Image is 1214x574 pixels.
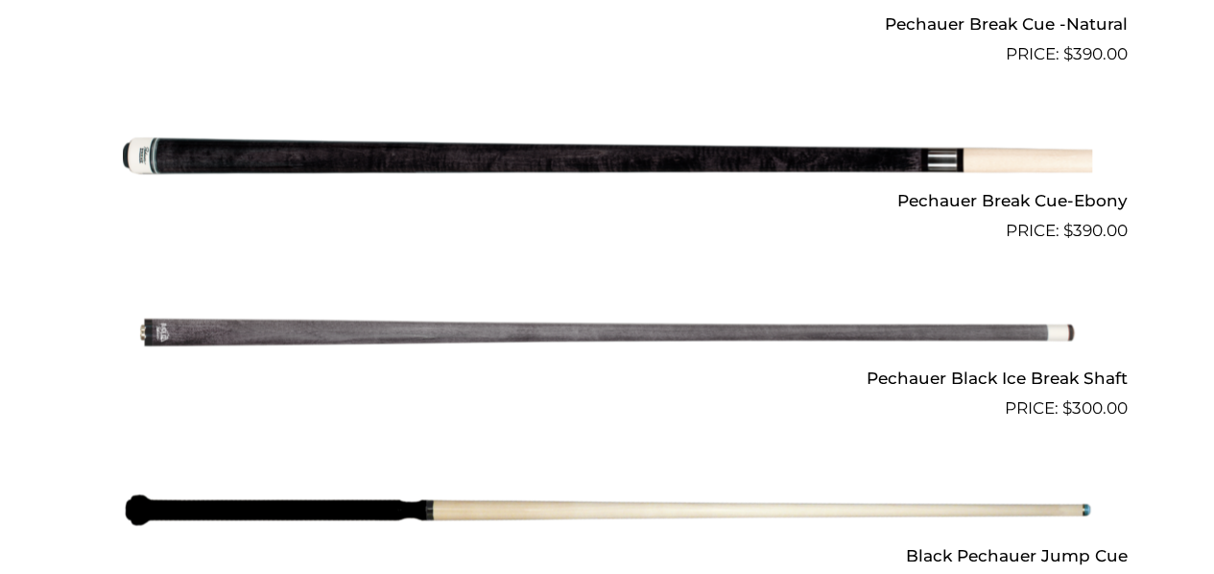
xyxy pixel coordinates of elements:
h2: Black Pechauer Jump Cue [87,538,1128,573]
h2: Pechauer Break Cue-Ebony [87,183,1128,219]
span: $ [1062,398,1072,418]
span: $ [1063,221,1073,240]
a: Pechauer Break Cue-Ebony $390.00 [87,75,1128,244]
img: Pechauer Black Ice Break Shaft [123,251,1092,413]
img: Pechauer Break Cue-Ebony [123,75,1092,236]
h2: Pechauer Black Ice Break Shaft [87,360,1128,395]
span: $ [1063,44,1073,63]
bdi: 390.00 [1063,221,1128,240]
a: Pechauer Black Ice Break Shaft $300.00 [87,251,1128,420]
bdi: 390.00 [1063,44,1128,63]
h2: Pechauer Break Cue -Natural [87,6,1128,41]
bdi: 300.00 [1062,398,1128,418]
